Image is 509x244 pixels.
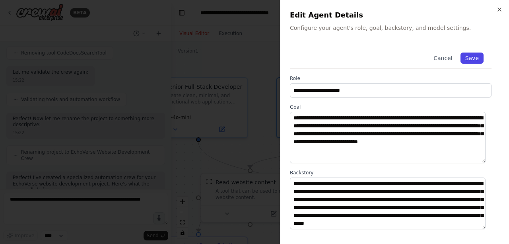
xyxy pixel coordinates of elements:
p: Configure your agent's role, goal, backstory, and model settings. [290,24,499,32]
label: Backstory [290,170,492,176]
button: Cancel [429,53,457,64]
button: Save [460,53,484,64]
label: Role [290,75,492,82]
h2: Edit Agent Details [290,10,499,21]
label: Goal [290,104,492,110]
